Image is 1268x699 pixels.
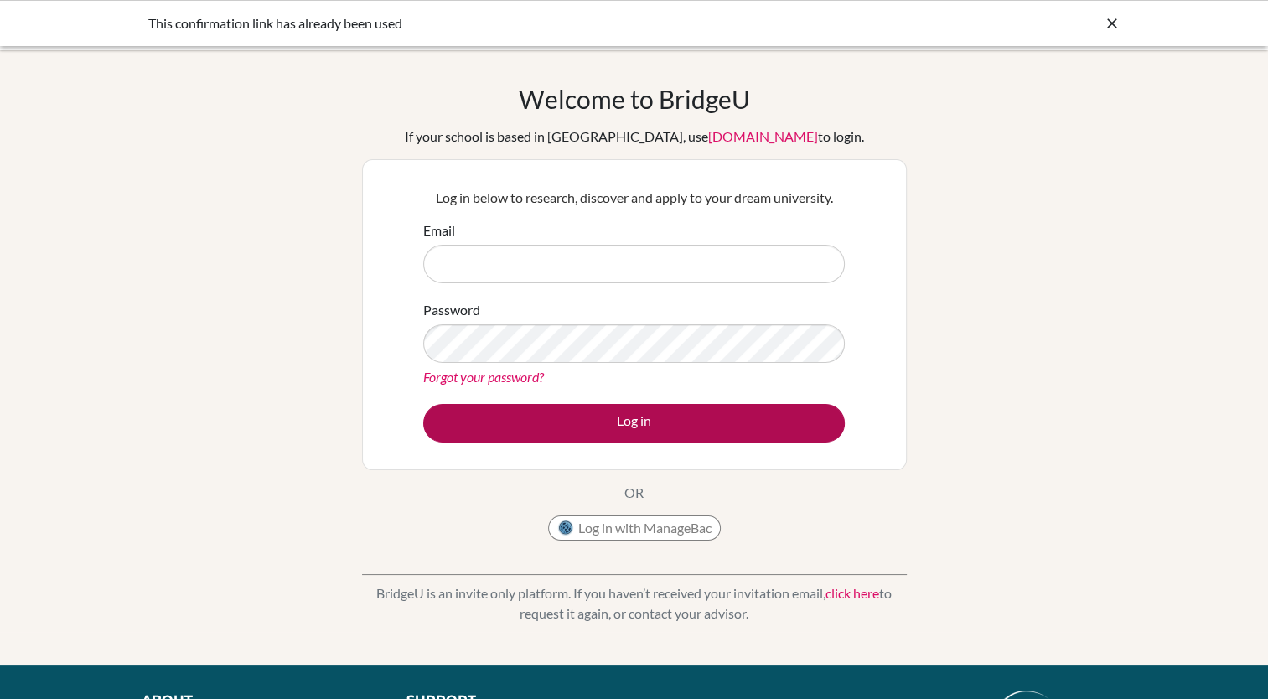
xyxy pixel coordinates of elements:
label: Password [423,300,480,320]
a: click here [825,585,879,601]
a: Forgot your password? [423,369,544,385]
label: Email [423,220,455,241]
p: BridgeU is an invite only platform. If you haven’t received your invitation email, to request it ... [362,583,907,624]
button: Log in with ManageBac [548,515,721,541]
h1: Welcome to BridgeU [519,84,750,114]
a: [DOMAIN_NAME] [708,128,818,144]
p: Log in below to research, discover and apply to your dream university. [423,188,845,208]
p: OR [624,483,644,503]
div: If your school is based in [GEOGRAPHIC_DATA], use to login. [405,127,864,147]
button: Log in [423,404,845,443]
div: This confirmation link has already been used [148,13,869,34]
